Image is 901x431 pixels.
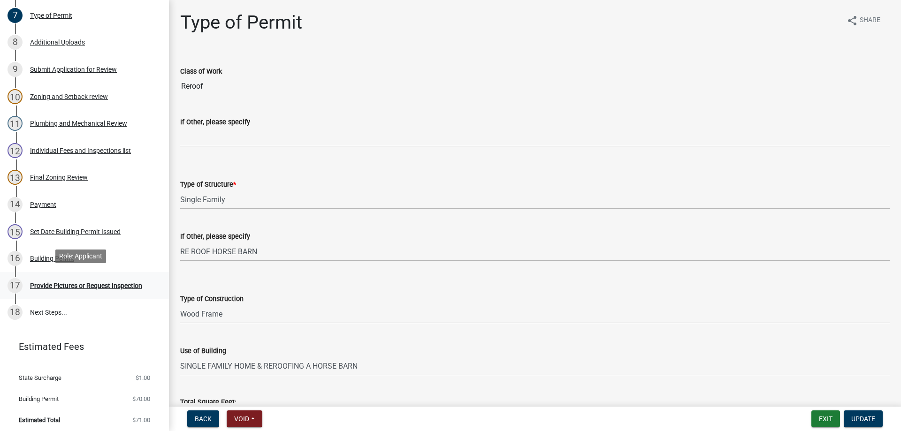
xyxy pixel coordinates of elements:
[136,375,150,381] span: $1.00
[8,224,23,239] div: 15
[180,181,236,188] label: Type of Structure
[8,305,23,320] div: 18
[19,417,60,423] span: Estimated Total
[132,396,150,402] span: $70.00
[8,170,23,185] div: 13
[195,415,212,423] span: Back
[8,116,23,131] div: 11
[30,66,117,73] div: Submit Application for Review
[227,410,262,427] button: Void
[844,410,883,427] button: Update
[180,348,226,355] label: Use of Building
[234,415,249,423] span: Void
[847,15,858,26] i: share
[180,234,250,240] label: If Other, please specify
[839,11,888,30] button: shareShare
[8,8,23,23] div: 7
[19,375,61,381] span: State Surcharge
[30,174,88,181] div: Final Zoning Review
[8,89,23,104] div: 10
[180,296,244,302] label: Type of Construction
[180,68,222,75] label: Class of Work
[30,255,74,262] div: Building Permit
[180,11,302,34] h1: Type of Permit
[180,399,236,406] label: Total Square Feet:
[30,147,131,154] div: Individual Fees and Inspections list
[55,250,106,263] div: Role: Applicant
[19,396,59,402] span: Building Permit
[180,119,250,126] label: If Other, please specify
[30,120,127,127] div: Plumbing and Mechanical Review
[187,410,219,427] button: Back
[30,39,85,45] div: Additional Uploads
[811,410,840,427] button: Exit
[30,228,121,235] div: Set Date Building Permit Issued
[8,62,23,77] div: 9
[30,282,142,289] div: Provide Pictures or Request Inspection
[8,143,23,158] div: 12
[8,278,23,293] div: 17
[30,12,72,19] div: Type of Permit
[8,337,154,356] a: Estimated Fees
[8,197,23,212] div: 14
[30,93,108,100] div: Zoning and Setback review
[851,415,875,423] span: Update
[8,35,23,50] div: 8
[8,251,23,266] div: 16
[132,417,150,423] span: $71.00
[860,15,880,26] span: Share
[30,201,56,208] div: Payment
